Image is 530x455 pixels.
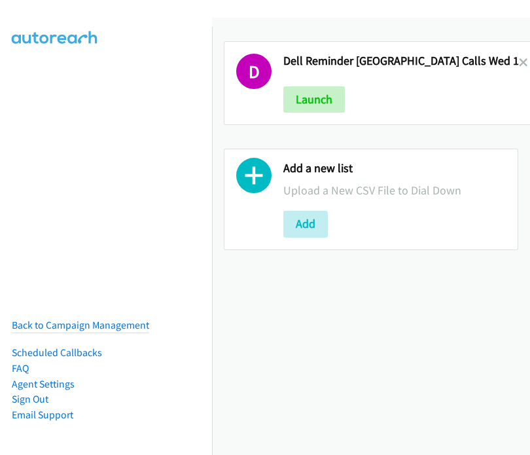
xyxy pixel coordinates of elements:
a: Agent Settings [12,378,75,390]
h2: Add a new list [283,161,506,176]
a: Scheduled Callbacks [12,346,102,359]
a: FAQ [12,362,29,374]
a: Sign Out [12,393,48,405]
a: Email Support [12,409,73,421]
button: Launch [283,86,345,113]
h1: D [236,54,272,89]
a: Back to Campaign Management [12,319,149,331]
button: Add [283,211,328,237]
p: Upload a New CSV File to Dial Down [283,181,506,199]
h2: Dell Reminder [GEOGRAPHIC_DATA] Calls Wed 1 [283,54,519,69]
